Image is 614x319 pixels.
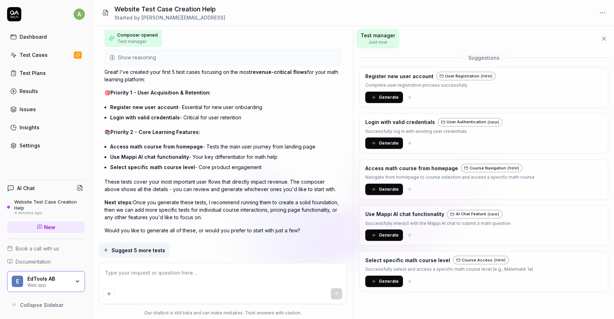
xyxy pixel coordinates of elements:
[7,139,85,152] a: Settings
[20,69,46,77] div: Test Plans
[365,184,403,195] button: Generate
[365,137,403,149] button: Generate
[365,256,450,264] h3: Select specific math course level
[20,87,38,95] div: Results
[463,54,505,61] span: Suggestions
[105,50,341,65] button: Show reasoning
[14,199,85,211] div: Website Test Case Creation Help
[365,229,403,241] button: Generate
[7,271,85,292] button: EEdTools ABWeb app
[481,73,492,79] span: (new)
[365,82,496,89] p: Complete user registration process successfully
[356,29,399,48] button: Test managerJust now
[7,66,85,80] a: Test Plans
[141,15,225,21] span: [PERSON_NAME][EMAIL_ADDRESS]
[7,258,85,265] a: Documentation
[379,232,399,238] span: Generate
[7,120,85,134] a: Insights
[361,39,395,45] span: Just now
[365,72,433,80] h3: Register new user account
[17,184,35,192] h4: AI Chat
[20,33,47,40] div: Dashboard
[251,69,307,75] span: revenue-critical flows
[16,258,51,265] span: Documentation
[104,178,341,193] p: These tests cover your most important user flows that directly impact revenue. The composer above...
[110,104,178,110] span: Register new user account
[488,119,499,125] span: (new)
[7,48,85,62] a: Test Cases
[110,162,341,172] li: - Core product engagement
[507,165,519,171] span: (new)
[365,164,458,172] h3: Access math course from homepage
[438,118,502,126] div: User Authentication
[365,118,435,126] h3: Login with valid credentials
[99,310,346,316] div: Our chatbot is still beta and can make mistakes. Trust answers with caution.
[104,227,341,234] p: Would you like to generate all of these, or would you prefer to start with just a few?
[365,276,403,287] button: Generate
[104,199,133,205] span: Next steps:
[365,266,533,273] p: Successfully select and access a specific math course level (e.g., Matematik 1a)
[7,221,85,233] a: New
[44,223,55,231] span: New
[7,298,85,312] button: Collapse Sidebar
[379,140,399,146] span: Generate
[453,256,509,264] div: Course Access
[27,276,70,282] div: EdTools AB
[436,72,496,80] a: User Registration(new)
[104,30,162,47] button: Composer openedTest manager
[20,301,64,309] span: Collapse Sidebar
[117,32,158,38] span: Composer opened
[111,90,211,96] span: Priority 1 - User Acquisition & Retention:
[361,32,395,39] span: Test manager
[379,186,399,193] span: Generate
[365,128,502,135] p: Successfully log in with existing user credentials
[20,106,36,113] div: Issues
[365,174,535,181] p: Navigate from homepage to course selection and access a specific math course
[7,102,85,116] a: Issues
[447,210,502,218] div: AI Chat Feature
[436,72,496,80] div: User Registration
[16,245,59,252] span: Book a call with us
[494,257,506,263] span: (new)
[118,54,156,61] span: Show reasoning
[104,68,341,83] p: Great! I've created your first 5 test cases focusing on the most for your math learning platform:
[365,92,403,103] button: Generate
[453,256,509,264] a: Course Access(new)
[20,124,39,131] div: Insights
[7,199,85,215] a: Website Test Case Creation Help4 minutes ago
[27,282,70,287] div: Web app
[447,210,502,218] a: AI Chat Feature(new)
[12,276,23,287] span: E
[461,164,522,172] div: Course Navigation
[7,84,85,98] a: Results
[103,288,115,299] button: Add attachment
[74,9,85,20] span: a
[112,247,165,254] span: Suggest 5 more tests
[488,211,499,217] span: (new)
[99,243,169,257] button: Suggest 5 more tests
[104,89,341,96] p: 🎯
[74,7,85,21] button: a
[104,199,341,221] p: Once you generate these tests, I recommend running them to create a solid foundation, then we can...
[365,220,511,227] p: Successfully interact with the Mappi AI chat to submit a math question
[461,164,522,172] a: Course Navigation(new)
[110,141,341,152] li: - Tests the main user journey from landing page
[20,142,40,149] div: Settings
[379,94,399,101] span: Generate
[365,210,444,218] h3: Use Mappi AI chat functionality
[20,51,48,59] div: Test Cases
[379,278,399,285] span: Generate
[110,144,203,150] span: Access math course from homepage
[110,102,341,112] li: - Essential for new user onboarding
[114,14,225,21] div: Started by
[110,164,195,170] span: Select specific math course level
[111,129,200,135] span: Priority 2 - Core Learning Features:
[110,112,341,123] li: - Critical for user retention
[104,128,341,136] p: 📚
[14,211,85,216] div: 4 minutes ago
[438,118,502,126] a: User Authentication(new)
[110,152,341,162] li: - Your key differentiator for math help
[117,38,146,45] span: Test manager
[114,4,225,14] h1: Website Test Case Creation Help
[110,114,180,120] span: Login with valid credentials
